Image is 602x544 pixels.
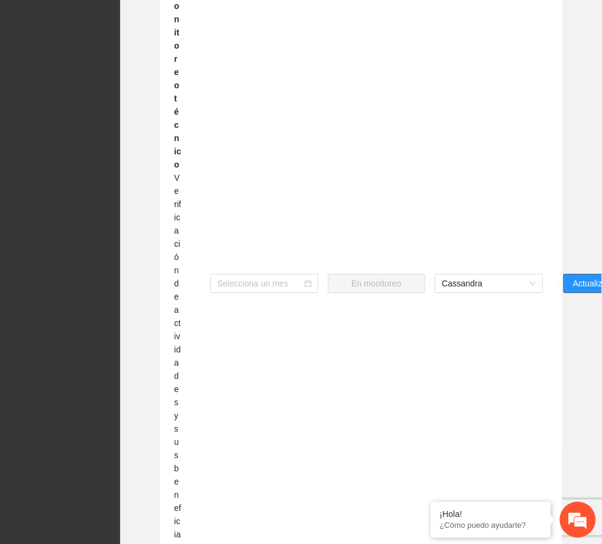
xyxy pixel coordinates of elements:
div: ¡Hola! [440,510,542,519]
span: Estamos en línea. [70,160,166,282]
span: calendar [305,280,312,287]
p: ¿Cómo puedo ayudarte? [440,521,542,530]
div: Chatee con nosotros ahora [62,61,202,77]
textarea: Escriba su mensaje y pulse “Intro” [6,328,229,370]
div: Minimizar ventana de chat en vivo [197,6,226,35]
span: Cassandra [442,274,536,292]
